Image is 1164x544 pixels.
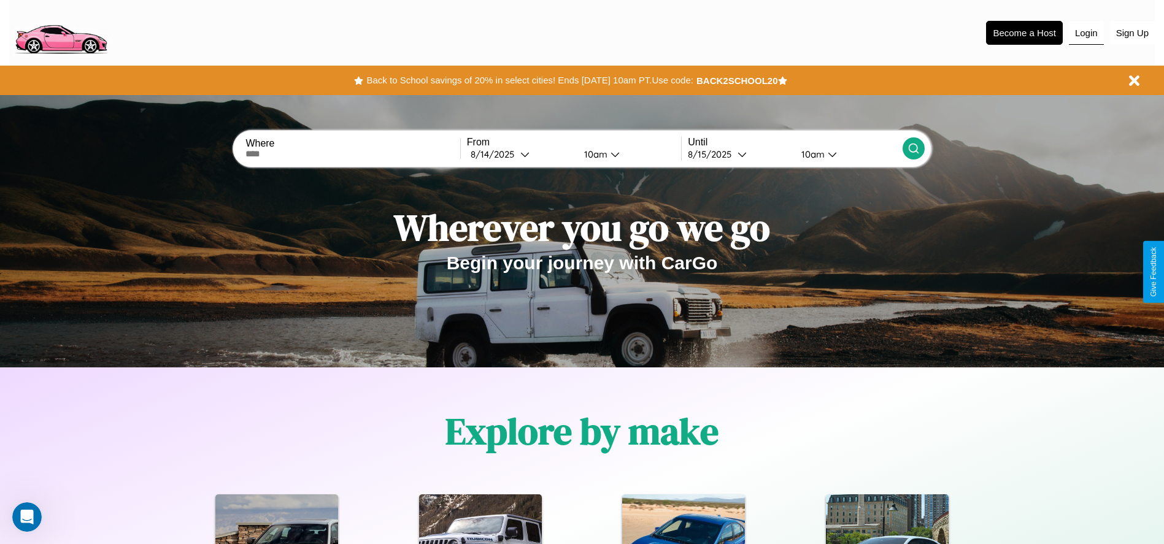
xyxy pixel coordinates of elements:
label: From [467,137,681,148]
button: Become a Host [986,21,1063,45]
div: 10am [795,148,828,160]
button: Sign Up [1110,21,1155,44]
label: Where [245,138,460,149]
button: 10am [574,148,682,161]
button: Login [1069,21,1104,45]
button: 8/14/2025 [467,148,574,161]
iframe: Intercom live chat [12,502,42,532]
div: 8 / 14 / 2025 [471,148,520,160]
button: 10am [792,148,903,161]
h1: Explore by make [445,406,719,456]
div: 10am [578,148,611,160]
div: 8 / 15 / 2025 [688,148,738,160]
b: BACK2SCHOOL20 [696,75,778,86]
img: logo [9,6,112,57]
label: Until [688,137,902,148]
button: Back to School savings of 20% in select cities! Ends [DATE] 10am PT.Use code: [363,72,696,89]
div: Give Feedback [1149,247,1158,297]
